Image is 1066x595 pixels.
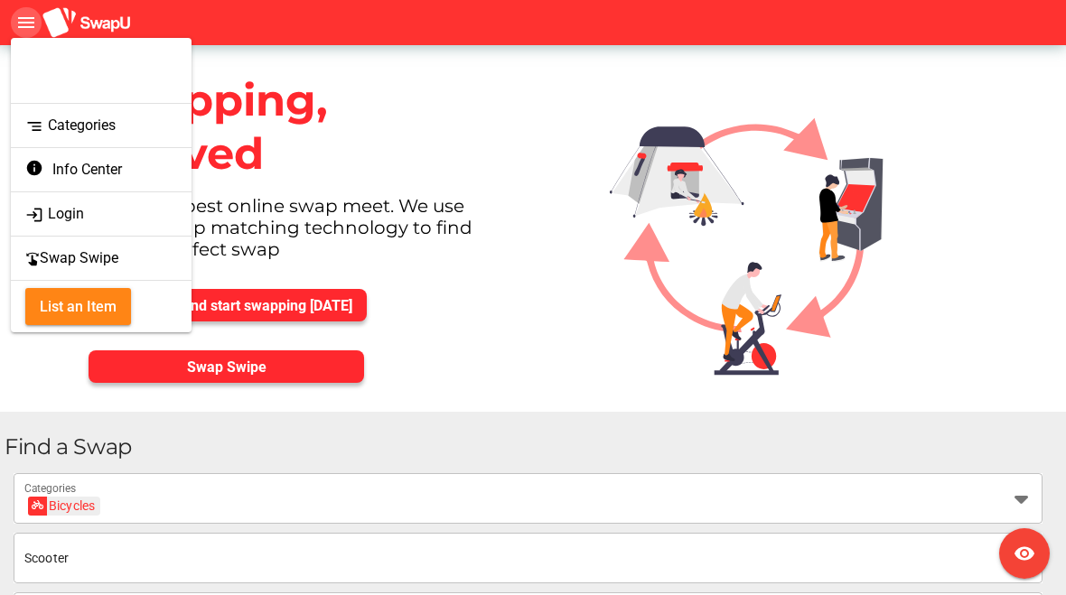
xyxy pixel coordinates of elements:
[103,297,352,314] span: List an item and start swapping [DATE]
[595,60,927,396] img: Graphic.svg
[25,288,131,325] button: List an Item
[24,533,1032,583] input: I am looking for ...
[25,247,118,269] span: Swap Swipe
[25,201,177,227] div: Login
[89,350,364,383] button: Swap Swipe
[25,113,177,138] div: Categories
[112,60,134,81] i: false
[25,117,43,135] i: segment
[40,294,117,319] span: List an Item
[33,497,96,516] div: Bicycles
[25,159,177,181] div: Info Center
[74,60,522,195] div: Swapping, evolved
[5,433,1052,460] h1: Find a Swap
[74,195,522,274] div: Australia's best online swap meet. We use unique swap matching technology to find you the perfect...
[42,6,132,40] img: aSD8y5uGLpzPJLYTcYcjNu3laj1c05W5KWf0Ds+Za8uybjssssuu+yyyy677LKX2n+PWMSDJ9a87AAAAABJRU5ErkJggg==
[187,358,266,376] span: Swap Swipe
[25,159,43,177] i: info
[1014,543,1035,564] i: visibility
[15,12,37,33] i: menu
[25,252,40,266] i: swipe
[25,206,43,224] i: login
[89,289,367,321] button: List an item and start swapping [DATE]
